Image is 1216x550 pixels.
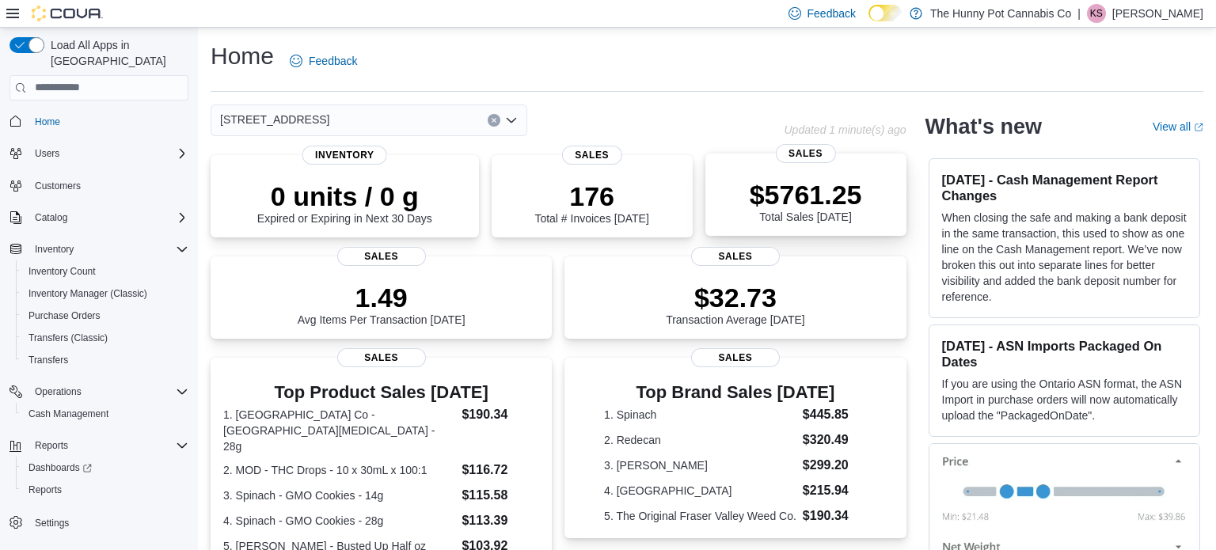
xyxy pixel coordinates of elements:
h2: What's new [925,114,1042,139]
dd: $215.94 [803,481,867,500]
button: Clear input [488,114,500,127]
h1: Home [211,40,274,72]
span: Inventory [35,243,74,256]
span: Purchase Orders [28,309,101,322]
input: Dark Mode [868,5,902,21]
a: Dashboards [16,457,195,479]
a: Feedback [283,45,363,77]
dd: $115.58 [462,486,539,505]
a: Home [28,112,66,131]
a: Inventory Count [22,262,102,281]
span: Users [28,144,188,163]
button: Purchase Orders [16,305,195,327]
button: Reports [3,434,195,457]
button: Open list of options [505,114,518,127]
span: Settings [28,512,188,532]
span: Reports [22,480,188,499]
svg: External link [1194,123,1203,132]
h3: [DATE] - ASN Imports Packaged On Dates [942,338,1187,370]
p: $5761.25 [750,179,862,211]
dd: $445.85 [803,405,867,424]
button: Inventory Count [16,260,195,283]
span: KS [1090,4,1103,23]
button: Users [3,142,195,165]
dt: 2. Redecan [604,432,796,448]
button: Operations [3,381,195,403]
p: When closing the safe and making a bank deposit in the same transaction, this used to show as one... [942,210,1187,305]
button: Catalog [3,207,195,229]
dt: 3. [PERSON_NAME] [604,457,796,473]
dd: $113.39 [462,511,539,530]
a: View allExternal link [1153,120,1203,133]
span: Inventory Manager (Classic) [28,287,147,300]
span: Transfers [22,351,188,370]
span: Inventory [302,146,387,165]
dd: $299.20 [803,456,867,475]
span: Settings [35,517,69,529]
span: Catalog [35,211,67,224]
a: Inventory Manager (Classic) [22,284,154,303]
button: Transfers (Classic) [16,327,195,349]
span: Cash Management [28,408,108,420]
div: Avg Items Per Transaction [DATE] [298,282,465,326]
a: Customers [28,176,87,195]
span: Customers [35,180,81,192]
div: Expired or Expiring in Next 30 Days [257,180,432,225]
span: Catalog [28,208,188,227]
span: Inventory Manager (Classic) [22,284,188,303]
span: Home [28,112,188,131]
dt: 4. Spinach - GMO Cookies - 28g [223,513,455,529]
dd: $190.34 [462,405,539,424]
span: Reports [28,484,62,496]
span: Purchase Orders [22,306,188,325]
span: Sales [337,348,426,367]
span: Transfers (Classic) [22,328,188,347]
h3: Top Brand Sales [DATE] [604,383,867,402]
button: Settings [3,510,195,533]
span: Sales [691,348,780,367]
span: Inventory Count [22,262,188,281]
button: Inventory [28,240,80,259]
dt: 4. [GEOGRAPHIC_DATA] [604,483,796,499]
dt: 1. [GEOGRAPHIC_DATA] Co - [GEOGRAPHIC_DATA][MEDICAL_DATA] - 28g [223,407,455,454]
span: [STREET_ADDRESS] [220,110,329,129]
span: Feedback [309,53,357,69]
dt: 1. Spinach [604,407,796,423]
span: Load All Apps in [GEOGRAPHIC_DATA] [44,37,188,69]
div: Total # Invoices [DATE] [534,180,648,225]
button: Inventory Manager (Classic) [16,283,195,305]
dt: 3. Spinach - GMO Cookies - 14g [223,487,455,503]
a: Settings [28,514,75,533]
div: Transaction Average [DATE] [666,282,805,326]
button: Reports [28,436,74,455]
span: Users [35,147,59,160]
span: Sales [337,247,426,266]
p: 0 units / 0 g [257,180,432,212]
span: Operations [28,382,188,401]
dt: 5. The Original Fraser Valley Weed Co. [604,508,796,524]
span: Dark Mode [868,21,869,22]
button: Cash Management [16,403,195,425]
a: Dashboards [22,458,98,477]
span: Inventory [28,240,188,259]
h3: [DATE] - Cash Management Report Changes [942,172,1187,203]
span: Sales [691,247,780,266]
dt: 2. MOD - THC Drops - 10 x 30mL x 100:1 [223,462,455,478]
img: Cova [32,6,103,21]
p: | [1077,4,1081,23]
button: Transfers [16,349,195,371]
p: [PERSON_NAME] [1112,4,1203,23]
a: Transfers [22,351,74,370]
button: Customers [3,174,195,197]
h3: Top Product Sales [DATE] [223,383,539,402]
a: Reports [22,480,68,499]
a: Cash Management [22,404,115,423]
dd: $116.72 [462,461,539,480]
div: Kandice Sparks [1087,4,1106,23]
span: Customers [28,176,188,195]
p: The Hunny Pot Cannabis Co [930,4,1071,23]
button: Reports [16,479,195,501]
dd: $190.34 [803,506,867,525]
span: Sales [562,146,622,165]
a: Transfers (Classic) [22,328,114,347]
